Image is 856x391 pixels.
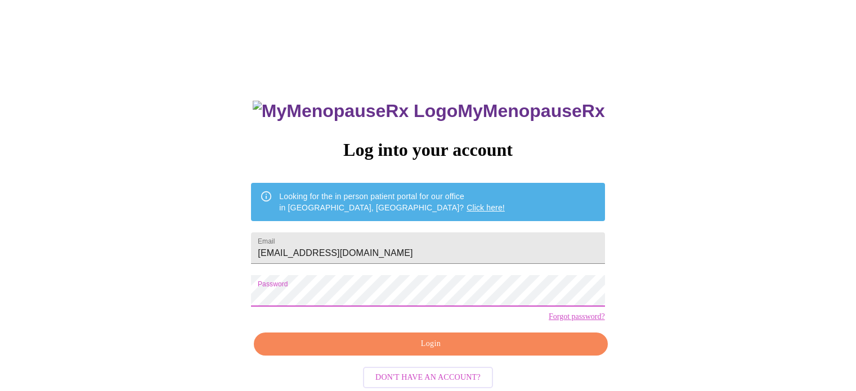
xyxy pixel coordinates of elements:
[467,203,505,212] a: Click here!
[253,101,605,122] h3: MyMenopauseRx
[279,186,505,218] div: Looking for the in person patient portal for our office in [GEOGRAPHIC_DATA], [GEOGRAPHIC_DATA]?
[267,337,594,351] span: Login
[549,312,605,321] a: Forgot password?
[360,371,496,381] a: Don't have an account?
[254,332,607,356] button: Login
[253,101,458,122] img: MyMenopauseRx Logo
[251,140,604,160] h3: Log into your account
[363,367,493,389] button: Don't have an account?
[375,371,481,385] span: Don't have an account?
